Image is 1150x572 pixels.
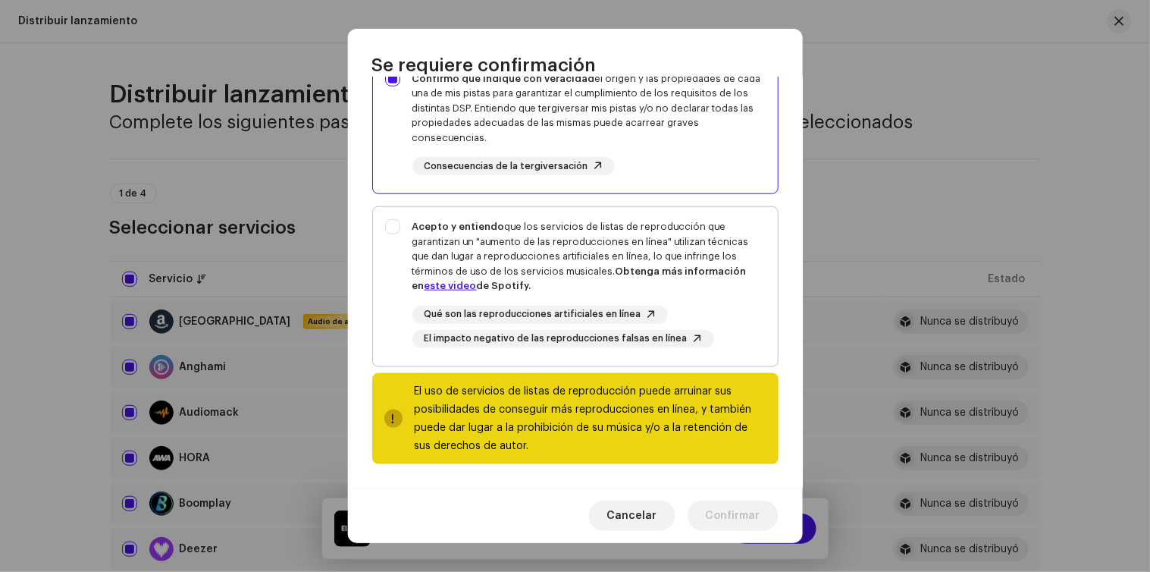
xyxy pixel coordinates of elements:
[425,281,477,291] a: este video
[589,501,675,531] button: Cancelar
[425,162,588,171] span: Consecuencias de la tergiversación
[607,511,657,521] font: Cancelar
[425,334,688,344] span: El impacto negativo de las reproducciones falsas en línea
[412,71,766,146] div: el origen y las propiedades de cada una de mis pistas para garantizar el cumplimiento de los requ...
[412,74,595,83] strong: Confirmo que indiqué con veracidad
[372,206,779,367] p-togglebutton: Acepto y entiendoque los servicios de listas de reproducción que garantizan un "aumento de las re...
[415,382,766,455] div: El uso de servicios de listas de reproducción puede arruinar sus posibilidades de conseguir más r...
[372,58,779,195] p-togglebutton: Confirmo que indiqué con veracidadel origen y las propiedades de cada una de mis pistas para gara...
[412,222,505,231] strong: Acepto y entiendo
[425,310,641,319] span: Qué son las reproducciones artificiales en línea
[688,501,779,531] button: Confirmar
[706,511,760,521] font: Confirmar
[412,219,766,294] div: que los servicios de listas de reproducción que garantizan un "aumento de las reproducciones en l...
[412,266,747,291] strong: Obtenga más información en de Spotify.
[372,53,597,77] span: Se requiere confirmación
